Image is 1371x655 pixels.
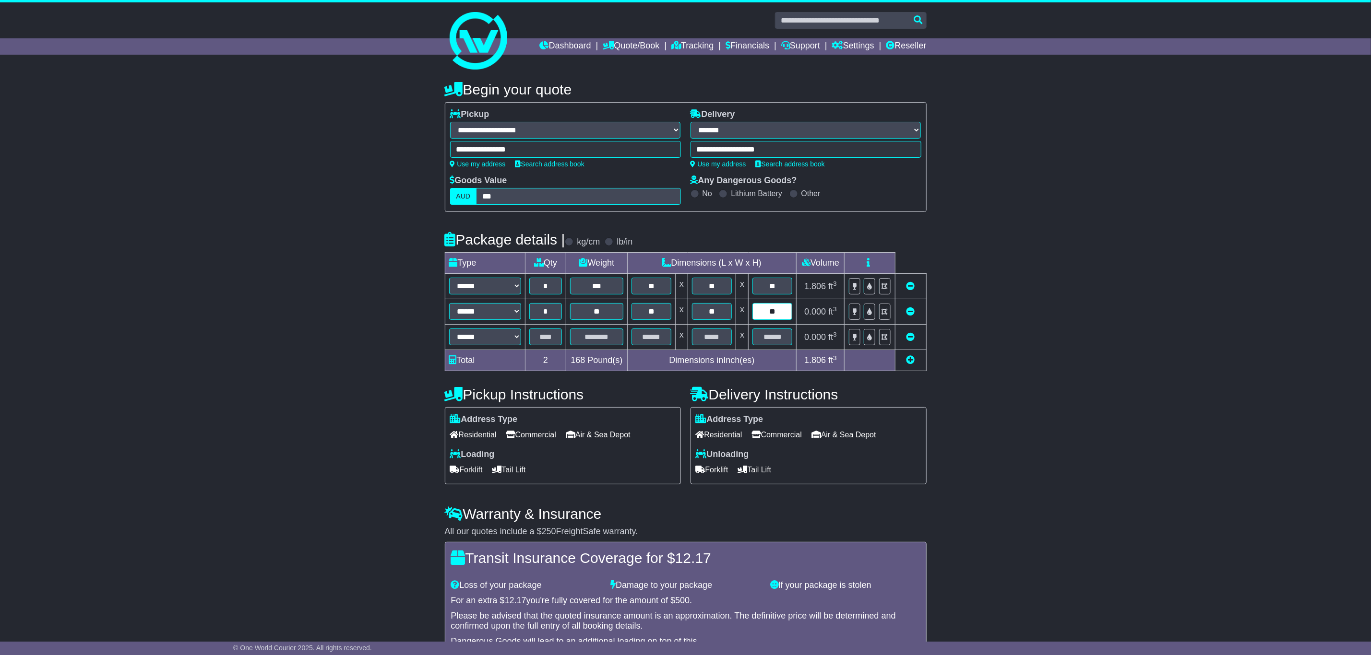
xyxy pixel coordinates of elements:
span: ft [828,307,837,316]
sup: 3 [833,354,837,362]
label: No [703,189,712,198]
label: Loading [450,449,495,460]
label: Pickup [450,109,489,120]
span: Air & Sea Depot [811,427,876,442]
td: Volume [797,253,845,274]
a: Use my address [691,160,746,168]
td: Weight [566,253,627,274]
div: Dangerous Goods will lead to an additional loading on top of this. [451,636,920,647]
td: 2 [525,350,566,371]
td: Total [445,350,525,371]
a: Add new item [906,355,915,365]
label: Delivery [691,109,735,120]
h4: Transit Insurance Coverage for $ [451,550,920,566]
sup: 3 [833,305,837,313]
td: x [736,274,749,299]
td: Qty [525,253,566,274]
label: Address Type [450,414,518,425]
h4: Package details | [445,232,565,247]
a: Search address book [515,160,584,168]
a: Financials [726,38,769,55]
label: Lithium Battery [731,189,782,198]
label: Unloading [696,449,749,460]
label: Any Dangerous Goods? [691,175,797,186]
div: Loss of your package [446,580,606,591]
a: Remove this item [906,281,915,291]
span: 250 [542,526,556,536]
h4: Pickup Instructions [445,386,681,402]
td: Dimensions (L x W x H) [627,253,797,274]
sup: 3 [833,331,837,338]
td: x [675,274,688,299]
span: 1.806 [804,355,826,365]
span: 12.17 [675,550,711,566]
td: x [736,299,749,325]
label: AUD [450,188,477,205]
div: For an extra $ you're fully covered for the amount of $ . [451,596,920,606]
a: Remove this item [906,307,915,316]
div: If your package is stolen [765,580,925,591]
td: Dimensions in Inch(es) [627,350,797,371]
span: Residential [696,427,742,442]
a: Tracking [671,38,714,55]
div: Please be advised that the quoted insurance amount is an approximation. The definitive price will... [451,611,920,632]
a: Use my address [450,160,506,168]
label: Other [801,189,821,198]
a: Search address book [756,160,825,168]
span: © One World Courier 2025. All rights reserved. [233,644,372,652]
span: 0.000 [804,307,826,316]
span: ft [828,355,837,365]
span: Air & Sea Depot [566,427,631,442]
span: 168 [571,355,585,365]
a: Remove this item [906,332,915,342]
span: Residential [450,427,497,442]
h4: Begin your quote [445,82,927,97]
td: x [736,325,749,350]
span: ft [828,332,837,342]
label: lb/in [617,237,632,247]
label: Address Type [696,414,763,425]
span: Tail Lift [738,462,772,477]
span: Tail Lift [492,462,526,477]
span: 12.17 [505,596,526,605]
h4: Delivery Instructions [691,386,927,402]
a: Settings [832,38,874,55]
h4: Warranty & Insurance [445,506,927,522]
a: Quote/Book [603,38,659,55]
span: Forklift [696,462,728,477]
span: Commercial [506,427,556,442]
span: ft [828,281,837,291]
td: x [675,299,688,325]
span: Commercial [752,427,802,442]
span: 0.000 [804,332,826,342]
td: Type [445,253,525,274]
td: x [675,325,688,350]
label: kg/cm [577,237,600,247]
div: All our quotes include a $ FreightSafe warranty. [445,526,927,537]
a: Reseller [886,38,926,55]
a: Support [781,38,820,55]
label: Goods Value [450,175,507,186]
span: 1.806 [804,281,826,291]
a: Dashboard [540,38,591,55]
div: Damage to your package [606,580,765,591]
td: Pound(s) [566,350,627,371]
sup: 3 [833,280,837,287]
span: Forklift [450,462,483,477]
span: 500 [675,596,690,605]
